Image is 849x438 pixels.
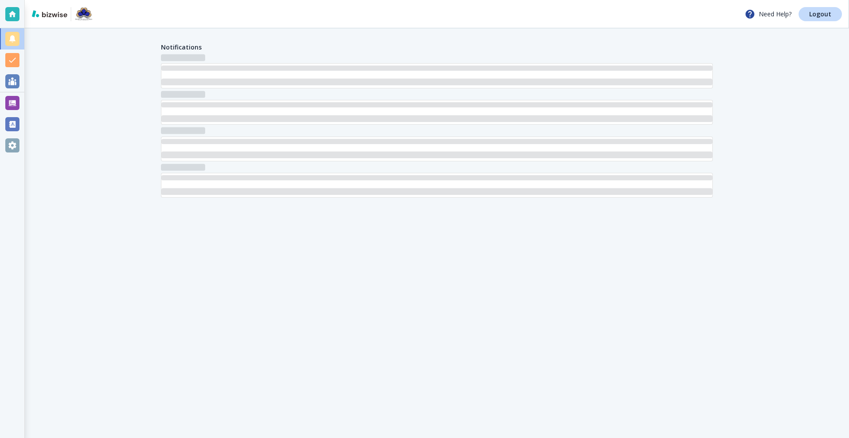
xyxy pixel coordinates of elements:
[809,11,831,17] p: Logout
[75,7,93,21] img: Sydney Beauty & Body Luxury Contour Spa
[161,42,202,52] h4: Notifications
[745,9,792,19] p: Need Help?
[32,10,67,17] img: bizwise
[799,7,842,21] a: Logout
